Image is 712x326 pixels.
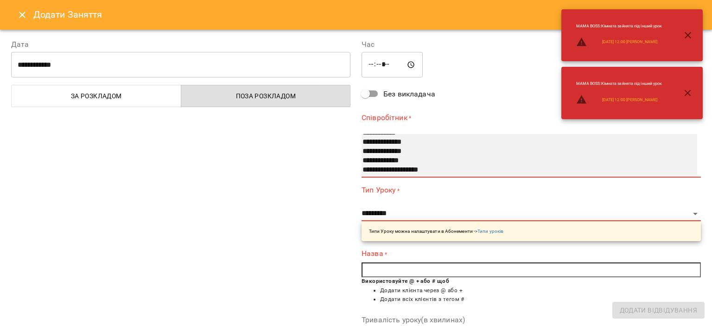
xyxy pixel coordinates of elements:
[17,90,176,102] span: За розкладом
[362,278,449,284] b: Використовуйте @ + або # щоб
[383,89,435,100] span: Без викладача
[33,7,701,22] h6: Додати Заняття
[369,228,503,235] p: Типи Уроку можна налаштувати в Абонементи ->
[569,19,670,33] li: MAMA BOSS : Кімната зайнята під інший урок
[11,85,181,107] button: За розкладом
[362,316,701,324] label: Тривалість уроку(в хвилинах)
[602,39,657,45] a: [DATE] 12:00 [PERSON_NAME]
[181,85,351,107] button: Поза розкладом
[569,77,670,90] li: MAMA BOSS : Кімната зайнята під інший урок
[380,286,701,295] li: Додати клієнта через @ або +
[362,185,701,196] label: Тип Уроку
[477,229,503,234] a: Типи уроків
[380,295,701,304] li: Додати всіх клієнтів з тегом #
[362,41,701,48] label: Час
[362,112,701,123] label: Співробітник
[11,41,350,48] label: Дата
[187,90,345,102] span: Поза розкладом
[362,249,701,259] label: Назва
[11,4,33,26] button: Close
[602,97,657,103] a: [DATE] 12:00 [PERSON_NAME]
